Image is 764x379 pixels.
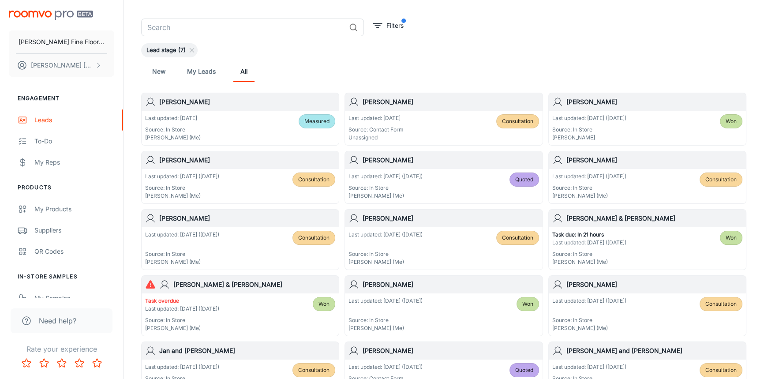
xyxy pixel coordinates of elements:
[159,346,335,356] h6: Jan and [PERSON_NAME]
[71,354,88,372] button: Rate 4 star
[552,363,626,371] p: Last updated: [DATE] ([DATE])
[145,363,219,371] p: Last updated: [DATE] ([DATE])
[159,155,335,165] h6: [PERSON_NAME]
[371,19,406,33] button: filter
[19,37,105,47] p: [PERSON_NAME] Fine Floors, Inc
[141,43,198,57] div: Lead stage (7)
[348,231,423,239] p: Last updated: [DATE] ([DATE])
[552,126,626,134] p: Source: In Store
[348,114,404,122] p: Last updated: [DATE]
[552,231,626,239] p: Task due: In 21 hours
[726,117,737,125] span: Won
[566,97,742,107] h6: [PERSON_NAME]
[552,297,626,305] p: Last updated: [DATE] ([DATE])
[552,258,626,266] p: [PERSON_NAME] (Me)
[566,155,742,165] h6: [PERSON_NAME]
[345,275,543,336] a: [PERSON_NAME]Last updated: [DATE] ([DATE])Source: In Store[PERSON_NAME] (Me)Won
[159,97,335,107] h6: [PERSON_NAME]
[34,247,114,256] div: QR Codes
[9,11,93,20] img: Roomvo PRO Beta
[552,324,626,332] p: [PERSON_NAME] (Me)
[9,30,114,53] button: [PERSON_NAME] Fine Floors, Inc
[363,214,539,223] h6: [PERSON_NAME]
[145,126,201,134] p: Source: In Store
[141,209,339,270] a: [PERSON_NAME]Last updated: [DATE] ([DATE])Source: In Store[PERSON_NAME] (Me)Consultation
[187,61,216,82] a: My Leads
[548,275,746,336] a: [PERSON_NAME]Last updated: [DATE] ([DATE])Source: In Store[PERSON_NAME] (Me)Consultation
[141,275,339,336] a: [PERSON_NAME] & [PERSON_NAME]Task overdueLast updated: [DATE] ([DATE])Source: In Store[PERSON_NAM...
[552,184,626,192] p: Source: In Store
[145,192,219,200] p: [PERSON_NAME] (Me)
[552,134,626,142] p: [PERSON_NAME]
[348,173,423,180] p: Last updated: [DATE] ([DATE])
[345,93,543,146] a: [PERSON_NAME]Last updated: [DATE]Source: Contact FormUnassignedConsultation
[502,117,533,125] span: Consultation
[145,250,219,258] p: Source: In Store
[145,316,219,324] p: Source: In Store
[233,61,255,82] a: All
[552,316,626,324] p: Source: In Store
[348,297,423,305] p: Last updated: [DATE] ([DATE])
[18,354,35,372] button: Rate 1 star
[173,280,335,289] h6: [PERSON_NAME] & [PERSON_NAME]
[298,234,330,242] span: Consultation
[7,344,116,354] p: Rate your experience
[34,136,114,146] div: To-do
[552,192,626,200] p: [PERSON_NAME] (Me)
[35,354,53,372] button: Rate 2 star
[348,126,404,134] p: Source: Contact Form
[705,176,737,184] span: Consultation
[145,324,219,332] p: [PERSON_NAME] (Me)
[34,158,114,167] div: My Reps
[148,61,169,82] a: New
[566,346,742,356] h6: [PERSON_NAME] and [PERSON_NAME]
[34,204,114,214] div: My Products
[34,115,114,125] div: Leads
[348,258,423,266] p: [PERSON_NAME] (Me)
[552,114,626,122] p: Last updated: [DATE] ([DATE])
[348,324,423,332] p: [PERSON_NAME] (Me)
[145,305,219,313] p: Last updated: [DATE] ([DATE])
[145,297,219,305] p: Task overdue
[145,258,219,266] p: [PERSON_NAME] (Me)
[726,234,737,242] span: Won
[386,21,404,30] p: Filters
[318,300,330,308] span: Won
[39,315,76,326] span: Need help?
[705,300,737,308] span: Consultation
[515,366,533,374] span: Quoted
[53,354,71,372] button: Rate 3 star
[145,114,201,122] p: Last updated: [DATE]
[304,117,330,125] span: Measured
[348,250,423,258] p: Source: In Store
[31,60,93,70] p: [PERSON_NAME] [PERSON_NAME]
[298,176,330,184] span: Consultation
[145,231,219,239] p: Last updated: [DATE] ([DATE])
[345,151,543,204] a: [PERSON_NAME]Last updated: [DATE] ([DATE])Source: In Store[PERSON_NAME] (Me)Quoted
[145,134,201,142] p: [PERSON_NAME] (Me)
[363,155,539,165] h6: [PERSON_NAME]
[298,366,330,374] span: Consultation
[566,214,742,223] h6: [PERSON_NAME] & [PERSON_NAME]
[141,93,339,146] a: [PERSON_NAME]Last updated: [DATE]Source: In Store[PERSON_NAME] (Me)Measured
[34,293,114,303] div: My Samples
[363,346,539,356] h6: [PERSON_NAME]
[145,173,219,180] p: Last updated: [DATE] ([DATE])
[552,250,626,258] p: Source: In Store
[566,280,742,289] h6: [PERSON_NAME]
[515,176,533,184] span: Quoted
[9,54,114,77] button: [PERSON_NAME] [PERSON_NAME]
[363,97,539,107] h6: [PERSON_NAME]
[348,192,423,200] p: [PERSON_NAME] (Me)
[522,300,533,308] span: Won
[548,151,746,204] a: [PERSON_NAME]Last updated: [DATE] ([DATE])Source: In Store[PERSON_NAME] (Me)Consultation
[552,239,626,247] p: Last updated: [DATE] ([DATE])
[348,184,423,192] p: Source: In Store
[345,209,543,270] a: [PERSON_NAME]Last updated: [DATE] ([DATE])Source: In Store[PERSON_NAME] (Me)Consultation
[141,151,339,204] a: [PERSON_NAME]Last updated: [DATE] ([DATE])Source: In Store[PERSON_NAME] (Me)Consultation
[34,225,114,235] div: Suppliers
[348,134,404,142] p: Unassigned
[548,93,746,146] a: [PERSON_NAME]Last updated: [DATE] ([DATE])Source: In Store[PERSON_NAME]Won
[363,280,539,289] h6: [PERSON_NAME]
[141,19,345,36] input: Search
